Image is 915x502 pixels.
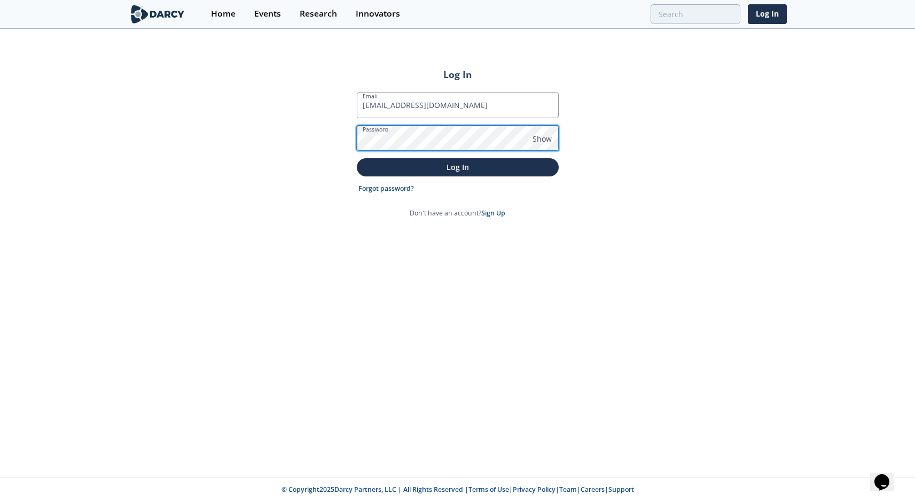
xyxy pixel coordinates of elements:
span: Show [533,133,552,144]
div: Innovators [356,10,400,18]
a: Privacy Policy [513,485,556,494]
label: Password [363,125,388,134]
img: logo-wide.svg [129,5,187,24]
a: Team [559,485,577,494]
p: Log In [364,161,551,173]
a: Forgot password? [358,184,414,194]
a: Terms of Use [468,485,509,494]
a: Sign Up [481,208,505,218]
div: Research [300,10,337,18]
iframe: chat widget [870,459,904,491]
a: Careers [581,485,605,494]
a: Log In [748,4,787,24]
a: Support [608,485,634,494]
input: Advanced Search [651,4,740,24]
p: Don't have an account? [410,208,505,218]
p: © Copyright 2025 Darcy Partners, LLC | All Rights Reserved | | | | | [62,485,853,495]
h2: Log In [357,67,559,81]
div: Home [211,10,236,18]
button: Log In [357,158,559,176]
div: Events [254,10,281,18]
label: Email [363,92,378,101]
